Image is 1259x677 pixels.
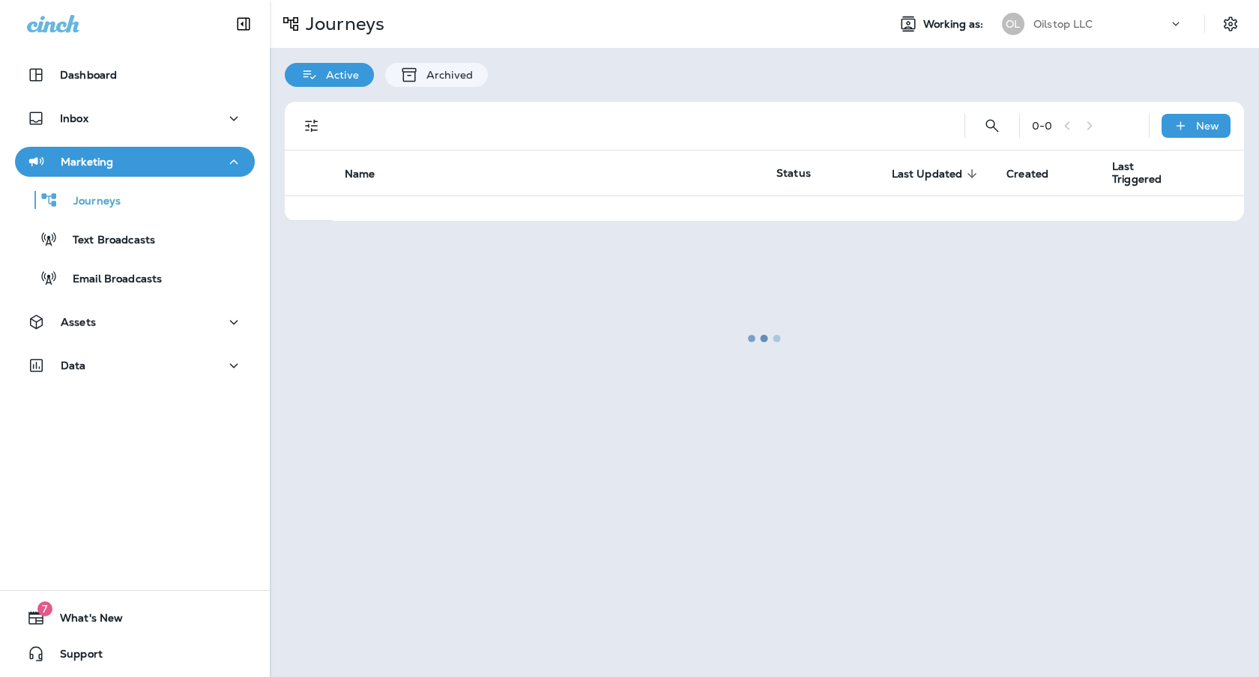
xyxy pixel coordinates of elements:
p: Journeys [58,195,121,209]
p: Assets [61,316,96,328]
button: Marketing [15,147,255,177]
p: Dashboard [60,69,117,81]
span: 7 [37,601,52,616]
p: Text Broadcasts [58,234,155,248]
button: Email Broadcasts [15,262,255,294]
p: Marketing [61,156,113,168]
p: Email Broadcasts [58,273,162,287]
button: Support [15,639,255,669]
p: Inbox [60,112,88,124]
span: What's New [45,612,123,630]
p: Data [61,359,86,371]
button: Dashboard [15,60,255,90]
button: Journeys [15,184,255,216]
button: Inbox [15,103,255,133]
button: Text Broadcasts [15,223,255,255]
button: Assets [15,307,255,337]
button: 7What's New [15,603,255,633]
span: Support [45,648,103,666]
p: New [1196,120,1219,132]
button: Data [15,350,255,380]
button: Collapse Sidebar [223,9,265,39]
